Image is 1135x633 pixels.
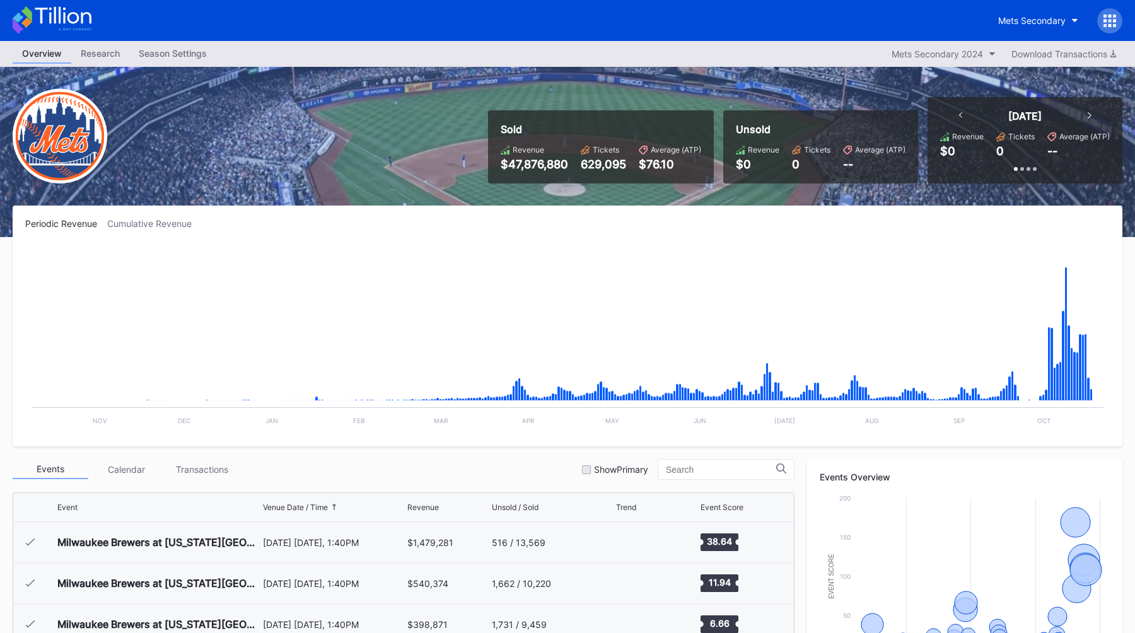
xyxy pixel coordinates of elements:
text: Jun [694,417,706,424]
text: 200 [839,494,851,502]
div: Calendar [88,460,164,479]
div: Revenue [748,145,779,154]
div: Events [13,460,88,479]
div: Show Primary [594,464,648,475]
div: Sold [501,123,701,136]
text: Sep [953,417,965,424]
a: Season Settings [129,44,216,64]
div: Average (ATP) [651,145,701,154]
div: Milwaukee Brewers at [US_STATE][GEOGRAPHIC_DATA] [57,618,260,630]
div: Cumulative Revenue [107,218,202,229]
text: Aug [865,417,878,424]
div: Transactions [164,460,240,479]
text: Nov [93,417,107,424]
div: $1,479,281 [407,537,453,548]
svg: Chart title [616,567,654,599]
button: Download Transactions [1005,45,1122,62]
div: Milwaukee Brewers at [US_STATE][GEOGRAPHIC_DATA] [57,577,260,589]
div: 629,095 [581,158,626,171]
text: 11.94 [708,577,730,588]
div: $0 [736,158,779,171]
text: 38.64 [707,536,732,547]
text: Dec [178,417,190,424]
div: 1,731 / 9,459 [492,619,547,630]
div: $47,876,880 [501,158,568,171]
div: -- [843,158,905,171]
div: Revenue [407,502,439,512]
div: 0 [792,158,830,171]
div: Event Score [701,502,743,512]
div: Season Settings [129,44,216,62]
text: [DATE] [774,417,795,424]
svg: Chart title [25,245,1110,434]
div: Unsold / Sold [492,502,538,512]
text: Oct [1037,417,1051,424]
button: Mets Secondary [989,9,1088,32]
div: Unsold [736,123,905,136]
div: Mets Secondary 2024 [892,49,983,59]
div: Tickets [1008,132,1035,141]
div: $398,871 [407,619,448,630]
div: [DATE] [DATE], 1:40PM [263,578,405,589]
div: Revenue [952,132,984,141]
div: Mets Secondary [998,15,1066,26]
img: New-York-Mets-Transparent.png [13,89,107,183]
div: $0 [940,144,955,158]
div: Venue Date / Time [263,502,328,512]
div: $540,374 [407,578,448,589]
div: 516 / 13,569 [492,537,545,548]
text: Feb [353,417,365,424]
text: May [605,417,619,424]
text: 50 [843,612,851,619]
div: 1,662 / 10,220 [492,578,551,589]
div: $76.10 [639,158,701,171]
div: Download Transactions [1011,49,1116,59]
text: 100 [840,572,851,580]
div: -- [1047,144,1057,158]
div: Periodic Revenue [25,218,107,229]
div: Average (ATP) [855,145,905,154]
div: [DATE] [DATE], 1:40PM [263,619,405,630]
svg: Chart title [616,526,654,558]
div: Revenue [513,145,544,154]
text: Event Score [828,554,835,599]
a: Research [71,44,129,64]
text: Apr [522,417,535,424]
div: 0 [996,144,1004,158]
div: Average (ATP) [1059,132,1110,141]
div: Event [57,502,78,512]
text: Mar [434,417,448,424]
div: Tickets [804,145,830,154]
div: Research [71,44,129,62]
input: Search [666,465,776,475]
div: Trend [616,502,636,512]
div: Events Overview [820,472,1110,482]
div: Milwaukee Brewers at [US_STATE][GEOGRAPHIC_DATA] (Rescheduled from 3/28) (Opening Day) [57,536,260,549]
div: [DATE] [DATE], 1:40PM [263,537,405,548]
button: Mets Secondary 2024 [885,45,1002,62]
a: Overview [13,44,71,64]
div: [DATE] [1008,110,1042,122]
text: 6.66 [709,618,729,629]
div: Tickets [593,145,619,154]
text: 150 [840,533,851,541]
text: Jan [265,417,278,424]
